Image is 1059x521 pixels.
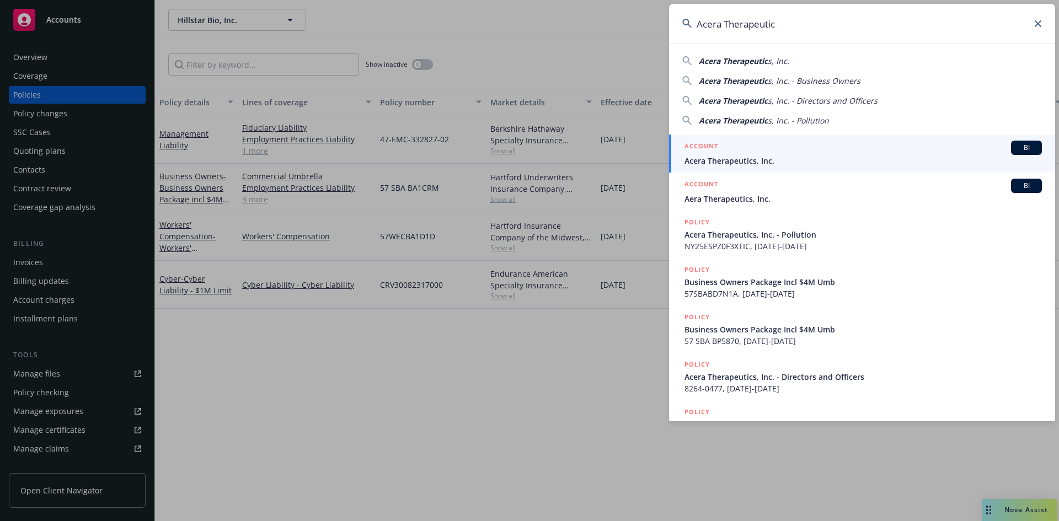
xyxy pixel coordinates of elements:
[684,155,1042,166] span: Acera Therapeutics, Inc.
[669,173,1055,211] a: ACCOUNTBIAera Therapeutics, Inc.
[699,115,768,126] span: Acera Therapeutic
[669,353,1055,400] a: POLICYAcera Therapeutics, Inc. - Directors and Officers8264-0477, [DATE]-[DATE]
[684,418,1042,430] span: Site Pollution - $10M Limit
[684,359,710,370] h5: POLICY
[1015,143,1037,153] span: BI
[669,258,1055,305] a: POLICYBusiness Owners Package Incl $4M Umb57SBABD7N1A, [DATE]-[DATE]
[768,76,860,86] span: s, Inc. - Business Owners
[699,56,768,66] span: Acera Therapeutic
[684,324,1042,335] span: Business Owners Package Incl $4M Umb
[669,305,1055,353] a: POLICYBusiness Owners Package Incl $4M Umb57 SBA BP5870, [DATE]-[DATE]
[768,115,829,126] span: s, Inc. - Pollution
[768,95,878,106] span: s, Inc. - Directors and Officers
[684,335,1042,347] span: 57 SBA BP5870, [DATE]-[DATE]
[669,400,1055,448] a: POLICYSite Pollution - $10M Limit
[669,4,1055,44] input: Search...
[684,229,1042,240] span: Acera Therapeutics, Inc. - Pollution
[684,406,710,417] h5: POLICY
[699,95,768,106] span: Acera Therapeutic
[684,288,1042,299] span: 57SBABD7N1A, [DATE]-[DATE]
[684,383,1042,394] span: 8264-0477, [DATE]-[DATE]
[669,135,1055,173] a: ACCOUNTBIAcera Therapeutics, Inc.
[669,211,1055,258] a: POLICYAcera Therapeutics, Inc. - PollutionNY25ESPZ0F3XTIC, [DATE]-[DATE]
[768,56,789,66] span: s, Inc.
[684,371,1042,383] span: Acera Therapeutics, Inc. - Directors and Officers
[684,276,1042,288] span: Business Owners Package Incl $4M Umb
[684,141,718,154] h5: ACCOUNT
[684,240,1042,252] span: NY25ESPZ0F3XTIC, [DATE]-[DATE]
[684,217,710,228] h5: POLICY
[684,311,710,323] h5: POLICY
[699,76,768,86] span: Acera Therapeutic
[684,179,718,192] h5: ACCOUNT
[1015,181,1037,191] span: BI
[684,193,1042,205] span: Aera Therapeutics, Inc.
[684,264,710,275] h5: POLICY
